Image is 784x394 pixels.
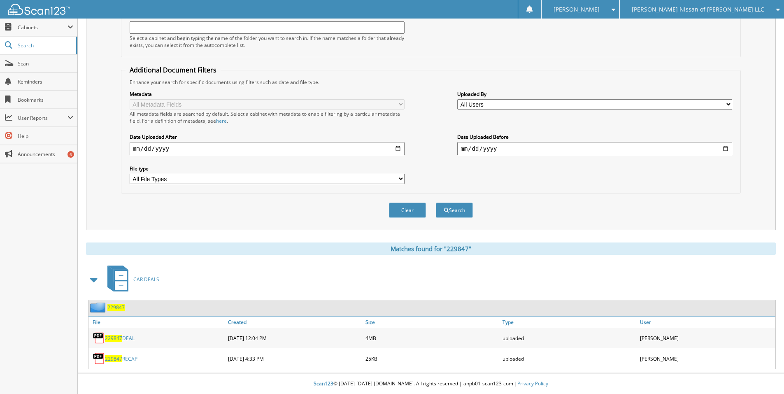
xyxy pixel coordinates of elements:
span: CAR DEALS [133,276,159,283]
input: start [130,142,405,155]
div: [PERSON_NAME] [638,330,775,346]
div: 25KB [363,350,501,367]
div: 6 [67,151,74,158]
label: Metadata [130,91,405,98]
span: Scan123 [314,380,333,387]
div: Matches found for "229847" [86,242,776,255]
span: Scan [18,60,73,67]
a: Privacy Policy [517,380,548,387]
img: folder2.png [90,302,107,312]
div: [DATE] 12:04 PM [226,330,363,346]
span: [PERSON_NAME] [554,7,600,12]
a: Size [363,317,501,328]
label: Uploaded By [457,91,732,98]
span: [PERSON_NAME] Nissan of [PERSON_NAME] LLC [632,7,764,12]
a: here [216,117,227,124]
div: All metadata fields are searched by default. Select a cabinet with metadata to enable filtering b... [130,110,405,124]
button: Clear [389,203,426,218]
span: Reminders [18,78,73,85]
div: 4MB [363,330,501,346]
span: 229847 [105,355,122,362]
span: Bookmarks [18,96,73,103]
div: [PERSON_NAME] [638,350,775,367]
img: PDF.png [93,352,105,365]
span: Help [18,133,73,140]
img: scan123-logo-white.svg [8,4,70,15]
label: File type [130,165,405,172]
a: CAR DEALS [102,263,159,296]
div: Enhance your search for specific documents using filters such as date and file type. [126,79,736,86]
input: end [457,142,732,155]
a: 229847DEAL [105,335,135,342]
a: File [88,317,226,328]
a: 229847 [107,304,125,311]
div: uploaded [500,350,638,367]
span: 229847 [105,335,122,342]
div: © [DATE]-[DATE] [DOMAIN_NAME]. All rights reserved | appb01-scan123-com | [78,374,784,394]
button: Search [436,203,473,218]
span: Announcements [18,151,73,158]
span: User Reports [18,114,67,121]
div: [DATE] 4:33 PM [226,350,363,367]
a: 229847RECAP [105,355,137,362]
a: Type [500,317,638,328]
span: Search [18,42,72,49]
label: Date Uploaded After [130,133,405,140]
span: Cabinets [18,24,67,31]
label: Date Uploaded Before [457,133,732,140]
div: Select a cabinet and begin typing the name of the folder you want to search in. If the name match... [130,35,405,49]
a: User [638,317,775,328]
legend: Additional Document Filters [126,65,221,75]
img: PDF.png [93,332,105,344]
a: Created [226,317,363,328]
div: uploaded [500,330,638,346]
